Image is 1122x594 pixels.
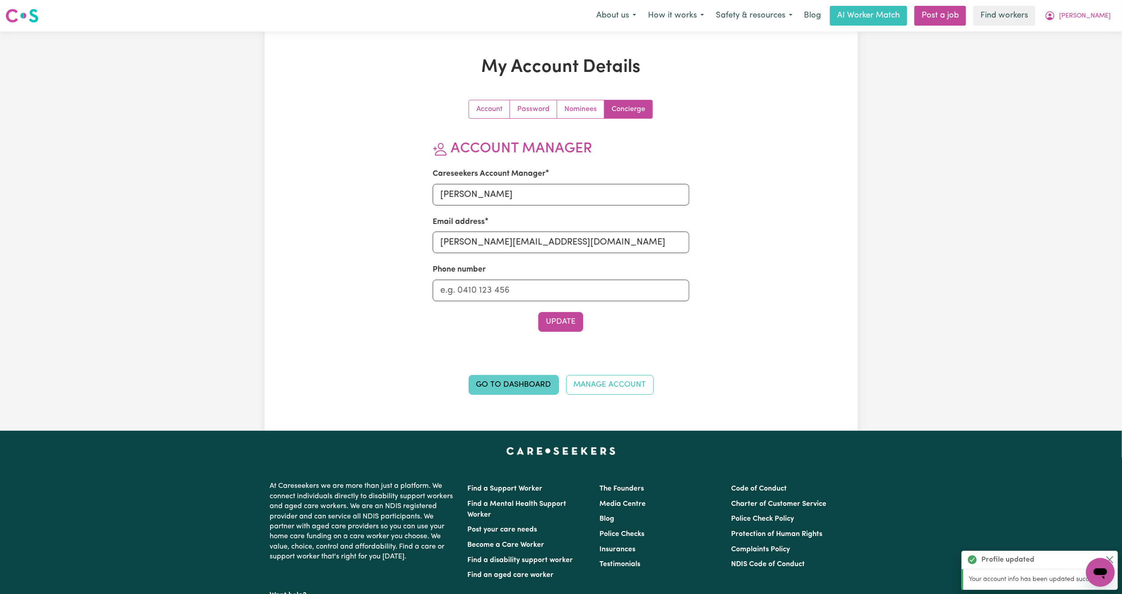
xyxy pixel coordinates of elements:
[731,515,794,523] a: Police Check Policy
[798,6,826,26] a: Blog
[369,57,754,78] h1: My Account Details
[599,531,644,538] a: Police Checks
[5,5,39,26] a: Careseekers logo
[731,500,826,508] a: Charter of Customer Service
[433,184,689,205] input: e.g. Amanda van Eldik
[599,485,644,492] a: The Founders
[468,485,543,492] a: Find a Support Worker
[538,312,583,332] button: Update
[506,447,616,454] a: Careseekers home page
[731,485,787,492] a: Code of Conduct
[599,500,646,508] a: Media Centre
[590,6,642,25] button: About us
[510,100,557,118] a: Update your password
[1039,6,1117,25] button: My Account
[433,232,689,253] input: e.g. amanda@careseekers.com.au
[599,546,635,553] a: Insurances
[642,6,710,25] button: How it works
[469,100,510,118] a: Update your account
[710,6,798,25] button: Safety & resources
[433,140,689,157] h2: Account Manager
[1059,11,1111,21] span: [PERSON_NAME]
[270,478,457,565] p: At Careseekers we are more than just a platform. We connect individuals directly to disability su...
[731,531,822,538] a: Protection of Human Rights
[5,8,39,24] img: Careseekers logo
[433,280,689,301] input: e.g. 0410 123 456
[731,561,805,568] a: NDIS Code of Conduct
[557,100,604,118] a: Update your nominees
[433,264,486,276] label: Phone number
[1104,554,1115,565] button: Close
[468,572,554,579] a: Find an aged care worker
[468,557,573,564] a: Find a disability support worker
[468,526,537,533] a: Post your care needs
[599,515,614,523] a: Blog
[914,6,966,26] a: Post a job
[973,6,1035,26] a: Find workers
[468,500,567,518] a: Find a Mental Health Support Worker
[468,541,545,549] a: Become a Care Worker
[981,554,1034,565] strong: Profile updated
[433,216,485,228] label: Email address
[599,561,640,568] a: Testimonials
[731,546,790,553] a: Complaints Policy
[433,168,545,180] label: Careseekers Account Manager
[1086,558,1115,587] iframe: Button to launch messaging window, conversation in progress
[830,6,907,26] a: AI Worker Match
[604,100,652,118] a: Update account manager
[469,375,559,395] a: Go to Dashboard
[566,375,654,395] a: Manage Account
[969,575,1113,585] p: Your account info has been updated successfully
